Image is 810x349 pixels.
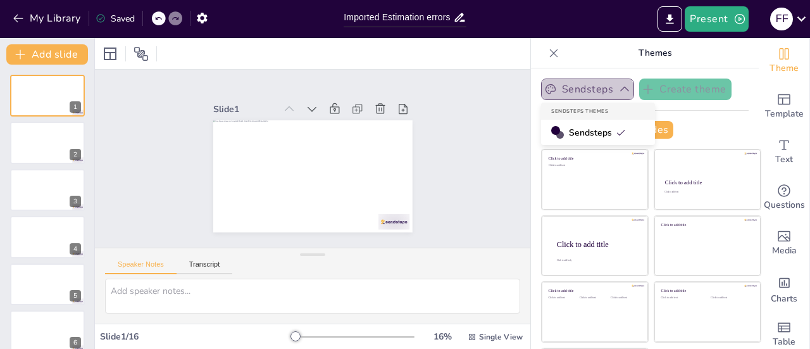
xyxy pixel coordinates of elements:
input: Insert title [344,8,452,27]
button: Add slide [6,44,88,65]
div: Add text boxes [759,129,809,175]
span: Media [772,244,797,258]
span: Position [134,46,149,61]
div: 2 [10,122,85,163]
div: Add charts and graphs [759,266,809,312]
span: Text [775,153,793,167]
div: 5 [70,290,81,301]
div: Layout [100,44,120,64]
div: Click to add text [549,164,639,167]
div: Click to add text [711,296,751,300]
div: 2 [70,149,81,160]
span: Template [765,107,804,121]
div: F F [770,8,793,30]
div: Click to add text [549,296,577,300]
p: Themes [564,38,746,68]
span: Sendsteps [569,127,626,139]
span: Single View [479,332,523,342]
div: 3 [70,196,81,207]
button: My Library [9,8,86,29]
div: Sendsteps Themes [541,103,655,120]
button: Sendsteps [541,79,634,100]
div: 1 [10,75,85,117]
div: Click to add title [549,156,639,161]
div: Click to add text [580,296,608,300]
div: 5 [10,263,85,305]
div: Add ready made slides [759,84,809,129]
div: Get real-time input from your audience [759,175,809,220]
div: Add images, graphics, shapes or video [759,220,809,266]
div: 1 [70,101,81,113]
span: Questions [764,198,805,212]
button: Create theme [639,79,732,100]
div: 16 % [427,331,458,343]
button: Present [685,6,748,32]
button: Export to PowerPoint [657,6,682,32]
div: Slide 1 [248,61,308,103]
div: Saved [96,13,135,25]
div: Click to add title [557,239,638,248]
button: Transcript [177,260,233,274]
div: 6 [70,337,81,348]
div: 3 [10,169,85,211]
span: Table [773,335,795,349]
div: 4 [70,243,81,255]
div: Click to add body [557,259,637,262]
div: Click to add text [611,296,639,300]
span: Charts [771,292,797,306]
div: Click to add text [664,191,749,194]
span: Theme [769,61,799,75]
div: Click to add title [661,222,752,227]
div: 4 [10,216,85,258]
div: Click to add text [661,296,701,300]
div: Change the overall theme [759,38,809,84]
div: Slide 1 / 16 [100,331,293,343]
div: Click to add title [665,179,749,186]
button: Speaker Notes [105,260,177,274]
div: Click to add title [549,289,639,293]
button: F F [770,6,793,32]
div: Click to add title [661,289,752,293]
